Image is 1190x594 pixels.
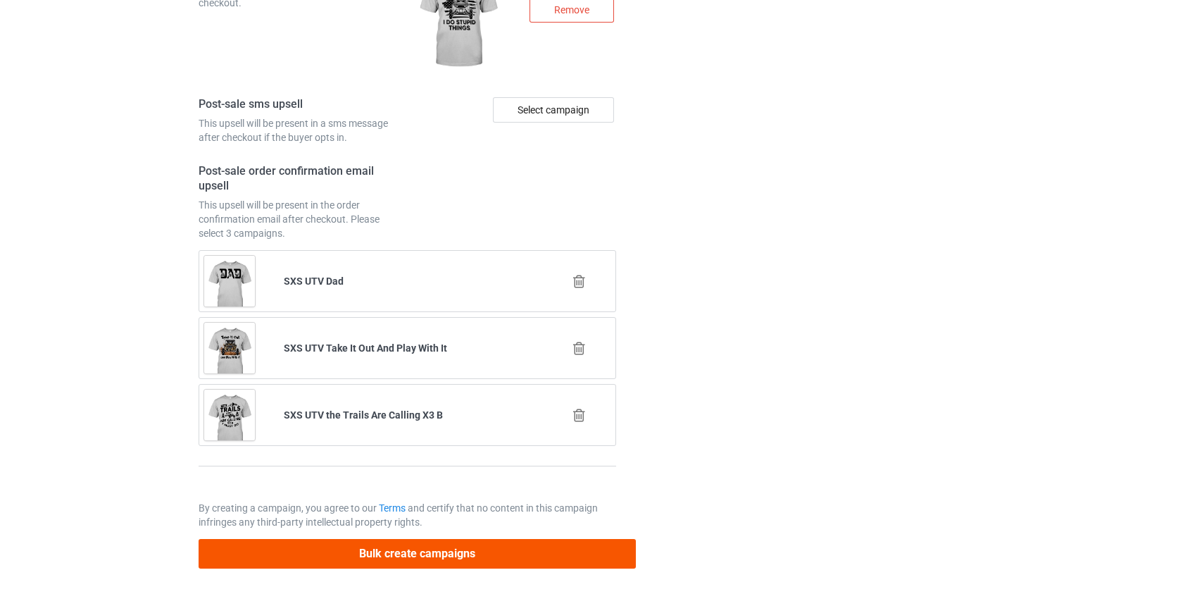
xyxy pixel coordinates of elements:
[284,276,344,287] b: SXS UTV Dad
[199,116,403,144] div: This upsell will be present in a sms message after checkout if the buyer opts in.
[199,501,617,529] p: By creating a campaign, you agree to our and certify that no content in this campaign infringes a...
[199,97,403,112] h4: Post-sale sms upsell
[199,164,403,193] h4: Post-sale order confirmation email upsell
[199,198,403,240] div: This upsell will be present in the order confirmation email after checkout. Please select 3 campa...
[199,539,637,568] button: Bulk create campaigns
[284,342,447,354] b: SXS UTV Take It Out And Play With It
[493,97,614,123] div: Select campaign
[284,409,443,421] b: SXS UTV the Trails Are Calling X3 B
[379,502,406,514] a: Terms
